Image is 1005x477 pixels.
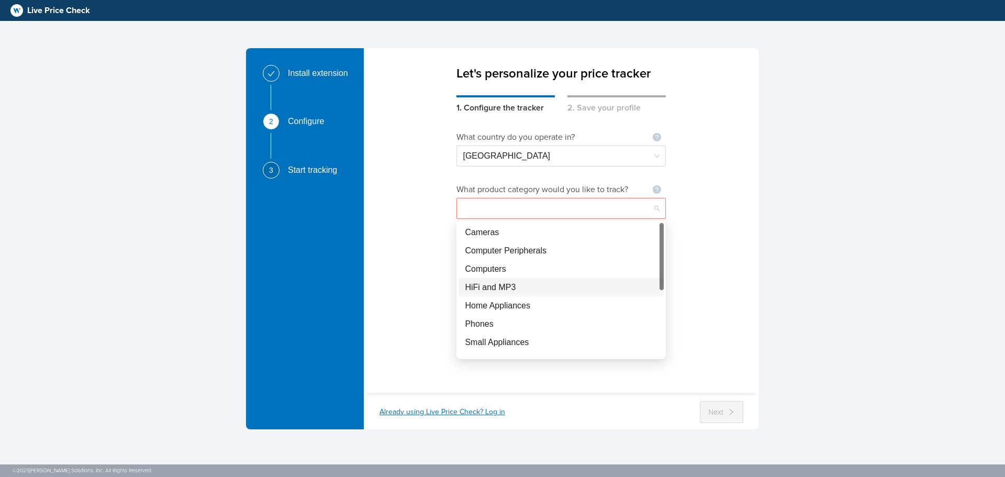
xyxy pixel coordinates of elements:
[465,317,657,330] div: Phones
[463,146,660,166] span: Germany
[459,241,664,260] div: Computer Peripherals
[379,407,505,417] div: Already using Live Price Check? Log in
[456,48,666,83] div: Let's personalize your price tracker
[456,95,555,114] div: 1. Configure the tracker
[27,4,90,17] span: Live Price Check
[465,281,657,294] div: HiFi and MP3
[288,65,356,82] div: Install extension
[459,315,664,333] div: Phones
[456,183,639,196] div: What product category would you like to track?
[465,354,657,367] div: Television - Video
[567,95,666,114] div: 2. Save your profile
[269,167,273,174] span: 3
[653,185,661,194] span: question-circle
[269,118,273,125] span: 2
[456,131,587,143] div: What country do you operate in?
[459,260,664,278] div: Computers
[653,133,661,141] span: question-circle
[465,226,657,239] div: Cameras
[459,223,664,241] div: Cameras
[267,70,275,77] span: check
[465,299,657,312] div: Home Appliances
[10,4,23,17] img: logo
[288,113,332,130] div: Configure
[459,296,664,315] div: Home Appliances
[459,351,664,370] div: Television - Video
[459,278,664,296] div: HiFi and MP3
[465,336,657,349] div: Small Appliances
[459,333,664,351] div: Small Appliances
[288,162,345,179] div: Start tracking
[465,262,657,275] div: Computers
[465,244,657,257] div: Computer Peripherals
